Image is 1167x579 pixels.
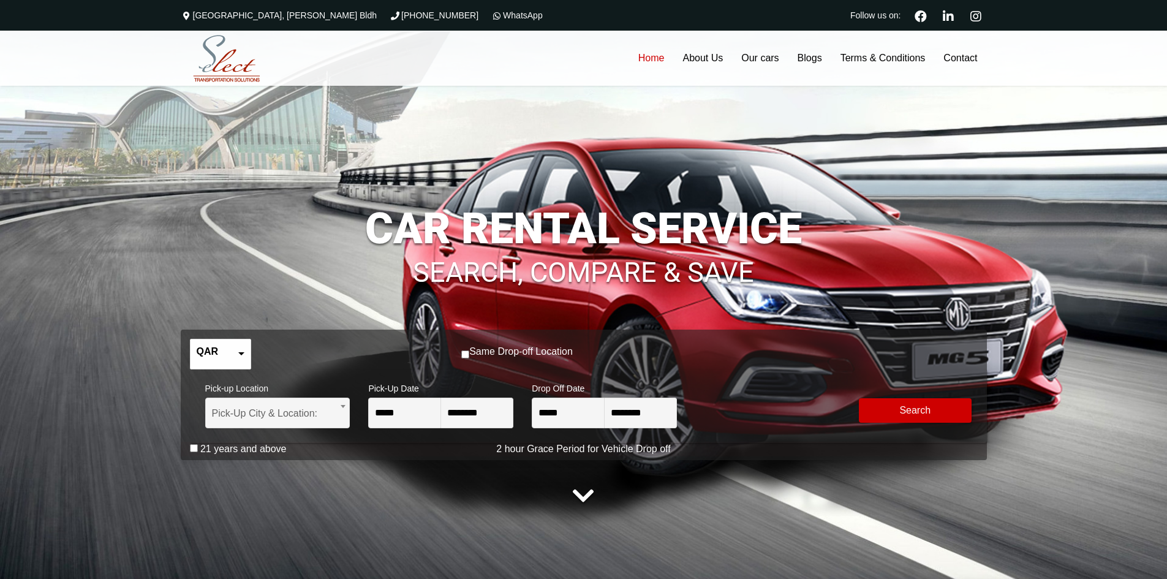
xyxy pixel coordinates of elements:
span: Pick-Up City & Location: [212,398,344,429]
h1: SEARCH, COMPARE & SAVE [181,240,987,287]
a: Our cars [732,31,788,86]
button: Modify Search [859,398,972,423]
label: QAR [197,346,219,358]
span: Drop Off Date [532,376,677,398]
a: Home [629,31,674,86]
a: Blogs [788,31,831,86]
a: [PHONE_NUMBER] [389,10,478,20]
span: Pick-Up Date [368,376,513,398]
img: Select Rent a Car [184,32,270,85]
label: Same Drop-off Location [469,346,573,358]
a: WhatsApp [491,10,543,20]
a: Instagram [965,9,987,22]
label: 21 years and above [200,443,287,455]
a: Terms & Conditions [831,31,935,86]
a: Contact [934,31,986,86]
a: Linkedin [938,9,959,22]
h1: CAR RENTAL SERVICE [181,207,987,250]
span: Pick-up Location [205,376,350,398]
span: Pick-Up City & Location: [205,398,350,428]
a: About Us [673,31,732,86]
a: Facebook [910,9,932,22]
p: 2 hour Grace Period for Vehicle Drop off [181,442,987,456]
